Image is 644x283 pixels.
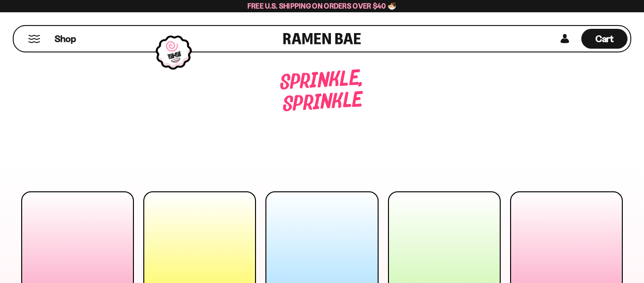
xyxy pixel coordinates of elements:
[55,29,76,49] a: Shop
[581,26,627,51] div: Cart
[55,33,76,45] span: Shop
[595,33,614,44] span: Cart
[28,35,41,43] button: Mobile Menu Trigger
[248,1,397,10] span: Free U.S. Shipping on Orders over $40 🍜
